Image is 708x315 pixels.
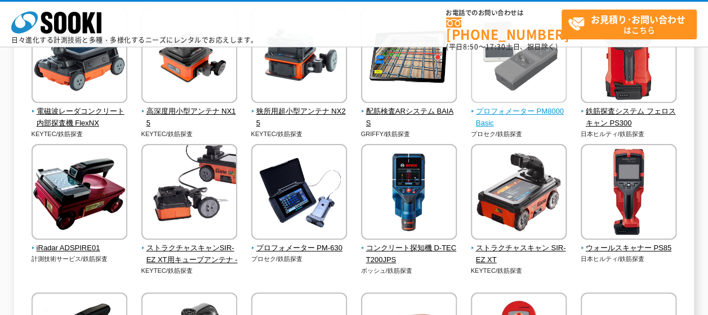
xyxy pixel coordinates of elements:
[251,254,348,264] p: プロセク/鉄筋探査
[471,242,567,266] span: ストラクチャスキャン SIR-EZ XT
[361,106,457,129] span: 配筋検査ARシステム BAIAS
[251,129,348,139] p: KEYTEC/鉄筋探査
[141,232,238,265] a: ストラクチャスキャンSIR-EZ XT用キューブアンテナ -
[581,129,677,139] p: 日本ヒルティ/鉄筋探査
[251,106,348,129] span: 狭所用超小型アンテナ NX25
[581,254,677,264] p: 日本ヒルティ/鉄筋探査
[568,10,696,38] span: はこちら
[562,10,697,39] a: お見積り･お問い合わせはこちら
[32,106,128,129] span: 電磁波レーダコンクリート内部探査機 FlexNX
[251,95,348,129] a: 狭所用超小型アンテナ NX25
[141,144,237,242] img: ストラクチャスキャンSIR-EZ XT用キューブアンテナ -
[581,232,677,254] a: ウォールスキャナー PS85
[486,42,506,52] span: 17:30
[32,129,128,139] p: KEYTEC/鉄筋探査
[32,144,127,242] img: iRadar ADSPIRE01
[361,95,457,129] a: 配筋検査ARシステム BAIAS
[32,95,128,129] a: 電磁波レーダコンクリート内部探査機 FlexNX
[251,232,348,254] a: プロフォメーター PM-630
[32,242,128,254] span: iRadar ADSPIRE01
[32,232,128,254] a: iRadar ADSPIRE01
[581,242,677,254] span: ウォールスキャナー PS85
[141,266,238,276] p: KEYTEC/鉄筋探査
[251,242,348,254] span: プロフォメーター PM-630
[141,95,238,129] a: 高深度用小型アンテナ NX15
[141,242,238,266] span: ストラクチャスキャンSIR-EZ XT用キューブアンテナ -
[471,129,567,139] p: プロセク/鉄筋探査
[581,106,677,129] span: 鉄筋探査システム フェロスキャン PS300
[361,232,457,265] a: コンクリート探知機 D-TECT200JPS
[32,254,128,264] p: 計測技術サービス/鉄筋探査
[471,106,567,129] span: プロフォメーター PM8000Basic
[446,17,562,40] a: [PHONE_NUMBER]
[463,42,479,52] span: 8:50
[471,266,567,276] p: KEYTEC/鉄筋探査
[471,95,567,129] a: プロフォメーター PM8000Basic
[141,106,238,129] span: 高深度用小型アンテナ NX15
[471,7,567,106] img: プロフォメーター PM8000Basic
[141,7,237,106] img: 高深度用小型アンテナ NX15
[471,144,567,242] img: ストラクチャスキャン SIR-EZ XT
[251,144,347,242] img: プロフォメーター PM-630
[32,7,127,106] img: 電磁波レーダコンクリート内部探査機 FlexNX
[581,7,676,106] img: 鉄筋探査システム フェロスキャン PS300
[361,129,457,139] p: GRIFFY/鉄筋探査
[361,266,457,276] p: ボッシュ/鉄筋探査
[446,10,562,16] span: お電話でのお問い合わせは
[11,37,258,43] p: 日々進化する計測技術と多種・多様化するニーズにレンタルでお応えします。
[361,242,457,266] span: コンクリート探知機 D-TECT200JPS
[361,144,457,242] img: コンクリート探知機 D-TECT200JPS
[581,144,676,242] img: ウォールスキャナー PS85
[141,129,238,139] p: KEYTEC/鉄筋探査
[471,232,567,265] a: ストラクチャスキャン SIR-EZ XT
[361,7,457,106] img: 配筋検査ARシステム BAIAS
[446,42,558,52] span: (平日 ～ 土日、祝日除く)
[581,95,677,129] a: 鉄筋探査システム フェロスキャン PS300
[591,12,685,26] strong: お見積り･お問い合わせ
[251,7,347,106] img: 狭所用超小型アンテナ NX25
